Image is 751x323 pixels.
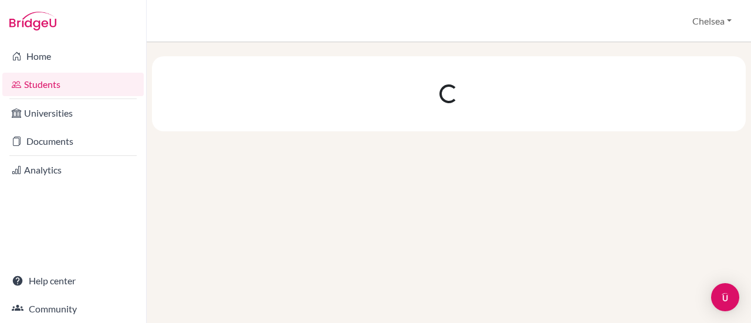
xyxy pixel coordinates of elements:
[2,297,144,321] a: Community
[687,10,737,32] button: Chelsea
[711,283,739,311] div: Open Intercom Messenger
[9,12,56,30] img: Bridge-U
[2,101,144,125] a: Universities
[2,130,144,153] a: Documents
[2,45,144,68] a: Home
[2,269,144,293] a: Help center
[2,158,144,182] a: Analytics
[2,73,144,96] a: Students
